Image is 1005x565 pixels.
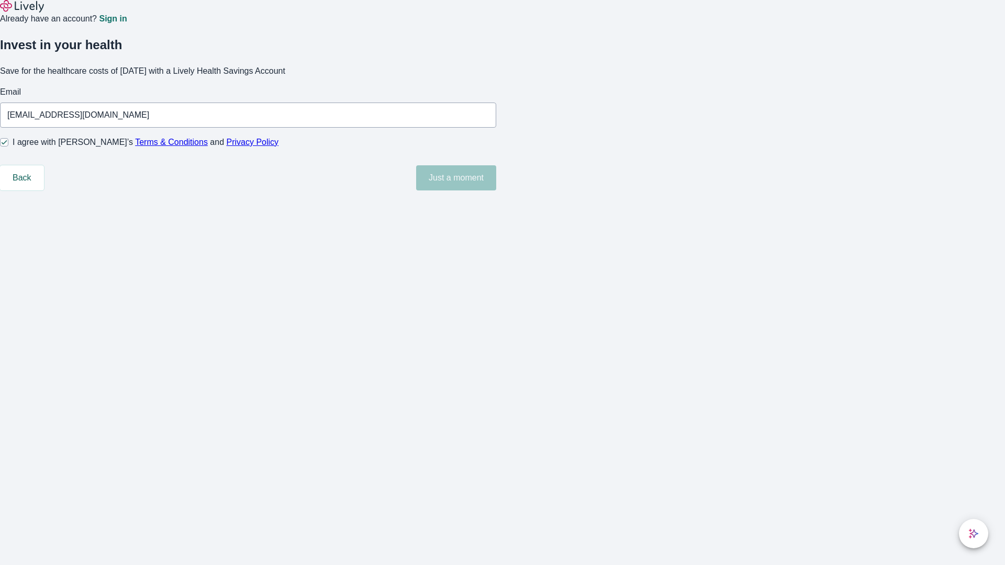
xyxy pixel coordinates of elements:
svg: Lively AI Assistant [968,528,979,539]
a: Sign in [99,15,127,23]
a: Privacy Policy [227,138,279,146]
span: I agree with [PERSON_NAME]’s and [13,136,278,149]
a: Terms & Conditions [135,138,208,146]
button: chat [959,519,988,548]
